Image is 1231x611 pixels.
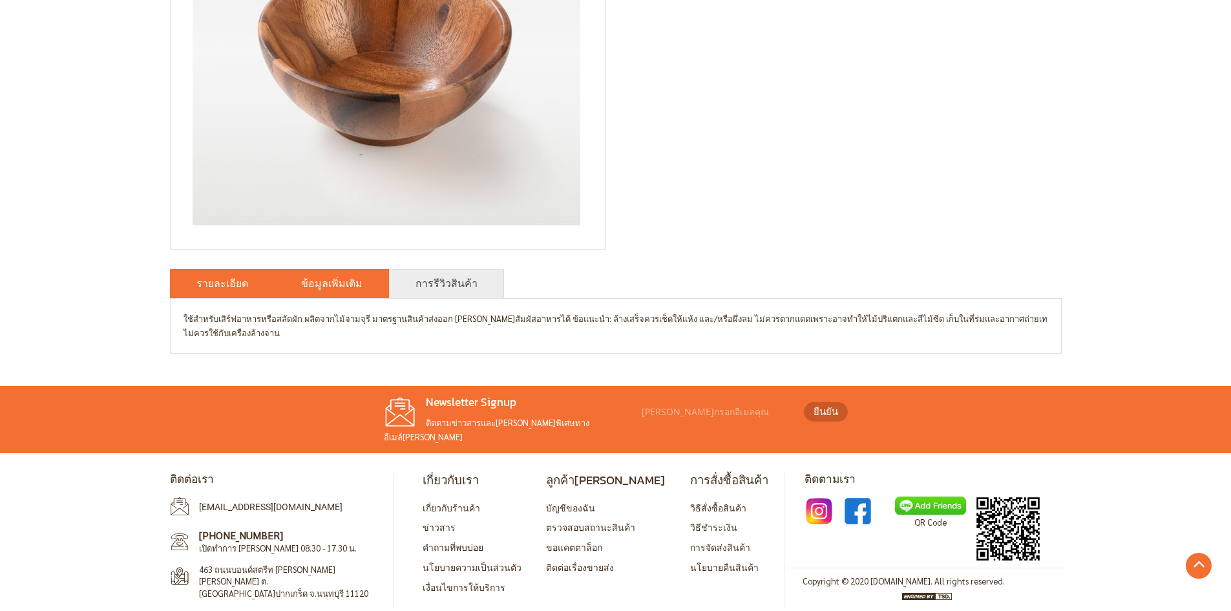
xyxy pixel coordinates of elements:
[690,473,768,488] h4: การสั่งซื้อสินค้า
[546,473,665,488] h4: ลูกค้า[PERSON_NAME]
[814,404,838,419] span: ยืนยัน
[546,502,595,513] a: บัญชีของฉัน
[384,396,636,410] h4: Newsletter Signup
[199,564,370,599] span: 463 ถนนบอนด์สตรีท [PERSON_NAME][PERSON_NAME] ต.[GEOGRAPHIC_DATA]ปากเกร็ด จ.นนทบุรี 11120
[199,528,283,542] a: [PHONE_NUMBER]
[423,473,521,488] h4: เกี่ยวกับเรา
[895,515,966,530] p: QR Code
[690,541,750,553] a: การจัดส่งสินค้า
[423,521,456,533] a: ข่าวสาร
[423,502,480,513] a: เกี่ยวกับร้านค้า
[804,402,848,422] button: ยืนยัน
[199,542,357,553] span: เปิดทำการ [PERSON_NAME] 08.30 - 17.30 น.
[184,312,1048,339] div: ใช้สำหรับเสิร์ฟอาหารหรือสลัดผัก ผลิตจากไม้จามจุรี มาตรฐานสินค้าส่งออก [PERSON_NAME]สัมผัสอาหารได้...
[546,541,602,553] a: ขอแคตตาล็อก
[301,275,363,291] a: ข้อมูลเพิ่มเติม
[690,521,737,533] a: วิธีชำระเงิน
[170,473,383,487] h4: ติดต่อเรา
[546,561,614,573] a: ติดต่อเรื่องขายส่ง
[196,275,248,291] a: รายละเอียด
[690,561,759,573] a: นโยบายคืนสินค้า
[384,416,636,444] p: ติดตามข่าวสารและ[PERSON_NAME]พิเศษทางอีเมล์[PERSON_NAME]
[416,275,478,291] a: การรีวิวสินค้า
[199,502,342,512] a: [EMAIL_ADDRESS][DOMAIN_NAME]
[690,502,746,513] a: วิธีสั่งซื้อสินค้า
[546,521,635,533] a: ตรวจสอบสถานะสินค้า
[423,541,483,553] a: คำถามที่พบบ่อย
[805,473,1062,487] h4: ติดตามเรา
[803,575,1005,588] address: Copyright © 2020 [DOMAIN_NAME]. All rights reserved.
[1186,553,1212,579] a: Go to Top
[423,561,521,573] a: นโยบายความเป็นส่วนตัว
[423,581,505,593] a: เงื่อนไขการให้บริการ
